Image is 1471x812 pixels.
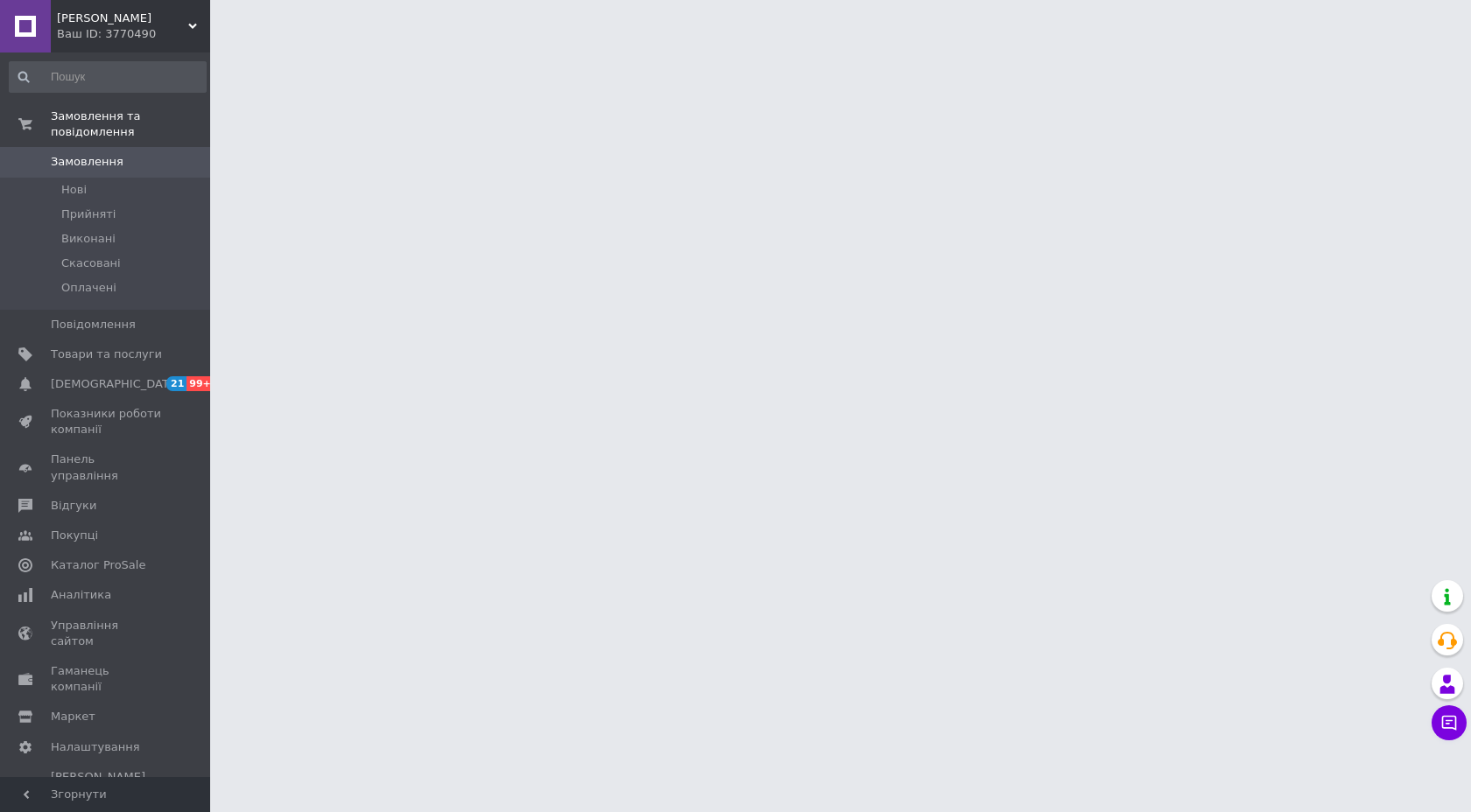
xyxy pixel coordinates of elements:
[51,154,123,170] span: Замовлення
[51,498,96,514] span: Відгуки
[51,108,210,140] span: Замовлення та повідомлення
[166,376,187,391] span: 21
[51,709,95,724] span: Маркет
[51,317,136,332] span: Повідомлення
[51,376,180,392] span: [DEMOGRAPHIC_DATA]
[57,26,210,42] div: Ваш ID: 3770490
[51,557,145,573] span: Каталог ProSale
[51,346,162,362] span: Товари та послуги
[57,10,188,26] span: Магазин Калина
[51,618,162,649] span: Управління сайтом
[51,587,111,603] span: Аналітика
[61,280,116,296] span: Оплачені
[51,406,162,437] span: Показники роботи компанії
[61,255,121,271] span: Скасовані
[9,61,207,93] input: Пошук
[51,451,162,483] span: Панель управління
[51,663,162,695] span: Гаманець компанії
[187,376,215,391] span: 99+
[51,739,140,755] span: Налаштування
[1432,705,1467,740] button: Чат з покупцем
[61,182,87,198] span: Нові
[51,528,98,543] span: Покупці
[61,231,116,247] span: Виконані
[61,206,116,222] span: Прийняті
